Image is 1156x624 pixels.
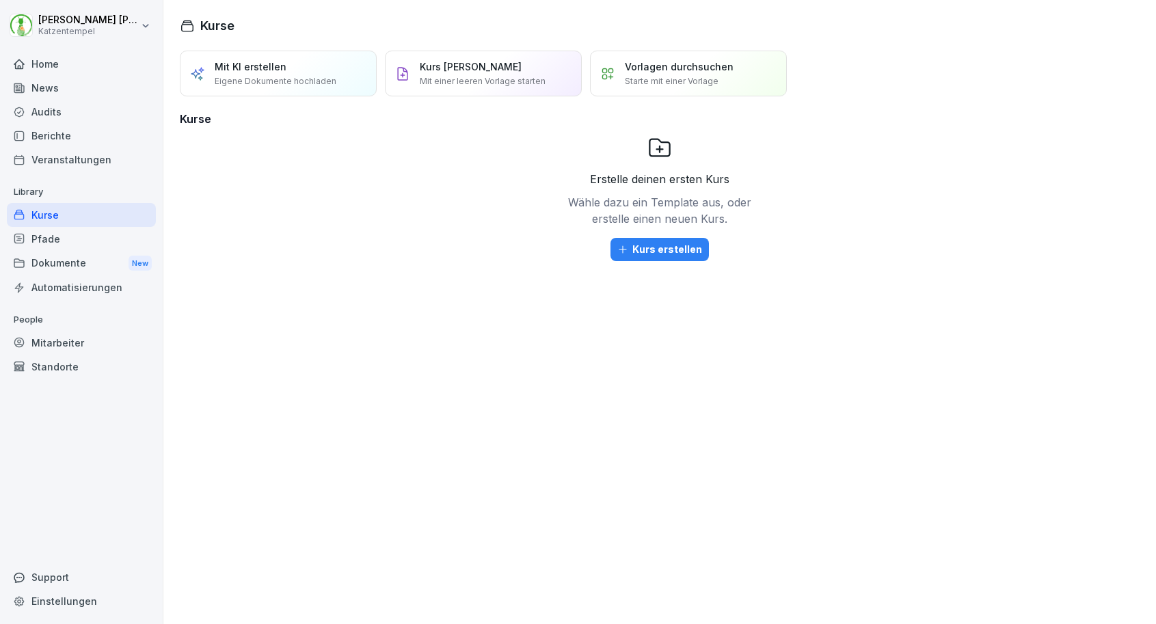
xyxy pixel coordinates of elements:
a: Pfade [7,227,156,251]
a: Berichte [7,124,156,148]
p: Kurs [PERSON_NAME] [420,59,522,74]
p: [PERSON_NAME] [PERSON_NAME] [38,14,138,26]
div: Support [7,565,156,589]
a: Audits [7,100,156,124]
p: Wähle dazu ein Template aus, oder erstelle einen neuen Kurs. [564,194,755,227]
a: Standorte [7,355,156,379]
a: DokumenteNew [7,251,156,276]
p: Katzentempel [38,27,138,36]
button: Kurs erstellen [610,238,709,261]
div: Kurs erstellen [617,242,702,257]
p: Library [7,181,156,203]
a: Kurse [7,203,156,227]
div: Dokumente [7,251,156,276]
p: Starte mit einer Vorlage [625,75,718,87]
p: Mit einer leeren Vorlage starten [420,75,546,87]
p: Eigene Dokumente hochladen [215,75,336,87]
p: People [7,309,156,331]
p: Mit KI erstellen [215,59,286,74]
a: Automatisierungen [7,275,156,299]
div: New [129,256,152,271]
a: Einstellungen [7,589,156,613]
a: Mitarbeiter [7,331,156,355]
a: Home [7,52,156,76]
a: News [7,76,156,100]
p: Erstelle deinen ersten Kurs [590,171,729,187]
p: Vorlagen durchsuchen [625,59,734,74]
h1: Kurse [200,16,234,35]
a: Veranstaltungen [7,148,156,172]
h3: Kurse [180,111,1140,127]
